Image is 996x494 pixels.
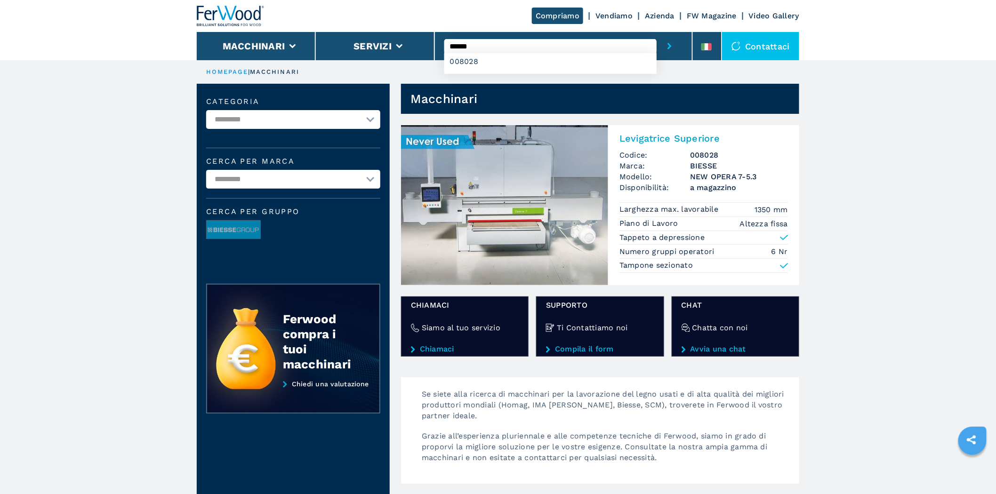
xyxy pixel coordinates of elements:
p: Numero gruppi operatori [619,247,717,257]
h4: Chatta con noi [692,322,748,333]
em: Altezza fissa [740,218,788,229]
a: Levigatrice Superiore BIESSE NEW OPERA 7-5.3Levigatrice SuperioreCodice:008028Marca:BIESSEModello... [401,125,799,285]
h2: Levigatrice Superiore [619,133,788,144]
span: | [248,68,250,75]
em: 6 Nr [771,246,788,257]
div: Ferwood compra i tuoi macchinari [283,311,361,372]
span: Cerca per Gruppo [206,208,380,215]
em: 1350 mm [755,204,788,215]
p: Grazie all’esperienza pluriennale e alle competenze tecniche di Ferwood, siamo in grado di propor... [412,430,799,472]
a: sharethis [960,428,983,452]
p: macchinari [250,68,299,76]
a: Azienda [645,11,675,20]
img: Siamo al tuo servizio [411,324,419,332]
a: Vendiamo [595,11,633,20]
label: Categoria [206,98,380,105]
h3: NEW OPERA 7-5.3 [690,171,788,182]
div: Contattaci [722,32,800,60]
img: Chatta con noi [682,324,690,332]
a: Compriamo [532,8,583,24]
h1: Macchinari [410,91,478,106]
p: Se siete alla ricerca di macchinari per la lavorazione del legno usati e di alta qualità dei migl... [412,389,799,430]
span: Disponibilità: [619,182,690,193]
span: Supporto [546,300,654,311]
p: Tappeto a depressione [619,232,705,243]
span: Marca: [619,160,690,171]
button: Servizi [353,40,392,52]
span: Codice: [619,150,690,160]
a: Video Gallery [749,11,799,20]
a: FW Magazine [687,11,737,20]
span: a magazzino [690,182,788,193]
img: Ferwood [197,6,265,26]
h4: Siamo al tuo servizio [422,322,500,333]
a: Compila il form [546,345,654,353]
img: Contattaci [731,41,741,51]
h3: BIESSE [690,160,788,171]
a: Chiedi una valutazione [206,380,380,414]
p: Tampone sezionato [619,260,693,271]
a: Avvia una chat [682,345,789,353]
span: Chiamaci [411,300,519,311]
span: chat [682,300,789,311]
h3: 008028 [690,150,788,160]
label: Cerca per marca [206,158,380,165]
div: 008028 [444,53,657,70]
iframe: Chat [956,452,989,487]
a: Chiamaci [411,345,519,353]
a: HOMEPAGE [206,68,248,75]
p: Larghezza max. lavorabile [619,204,721,215]
img: Ti Contattiamo noi [546,324,554,332]
button: Macchinari [223,40,285,52]
img: image [207,221,260,239]
p: Piano di Lavoro [619,218,681,229]
span: Modello: [619,171,690,182]
h4: Ti Contattiamo noi [557,322,628,333]
img: Levigatrice Superiore BIESSE NEW OPERA 7-5.3 [401,125,608,285]
button: submit-button [657,32,683,60]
